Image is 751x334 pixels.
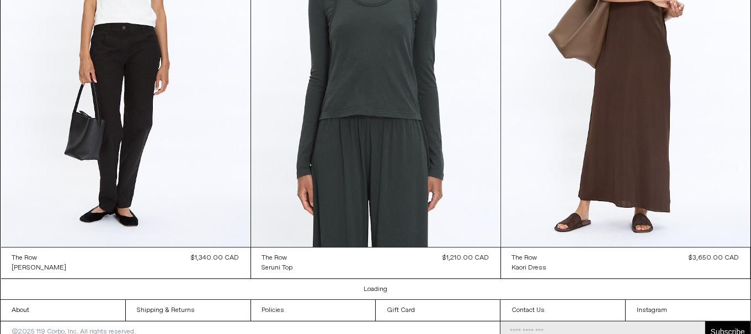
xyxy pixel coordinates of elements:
[512,254,537,263] div: The Row
[262,254,287,263] div: The Row
[12,263,67,273] a: [PERSON_NAME]
[262,253,293,263] a: The Row
[191,253,239,263] div: $1,340.00 CAD
[500,300,625,321] a: Contact Us
[251,300,376,321] a: Policies
[12,253,67,263] a: The Row
[512,253,547,263] a: The Row
[364,285,387,294] a: Loading
[126,300,251,321] a: Shipping & Returns
[626,300,750,321] a: Instagram
[12,254,38,263] div: The Row
[262,263,293,273] div: Seruni Top
[376,300,500,321] a: Gift Card
[689,253,739,263] div: $3,650.00 CAD
[12,263,67,273] div: [PERSON_NAME]
[443,253,489,263] div: $1,210.00 CAD
[512,263,547,273] div: Kaori Dress
[262,263,293,273] a: Seruni Top
[1,300,125,321] a: About
[512,263,547,273] a: Kaori Dress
